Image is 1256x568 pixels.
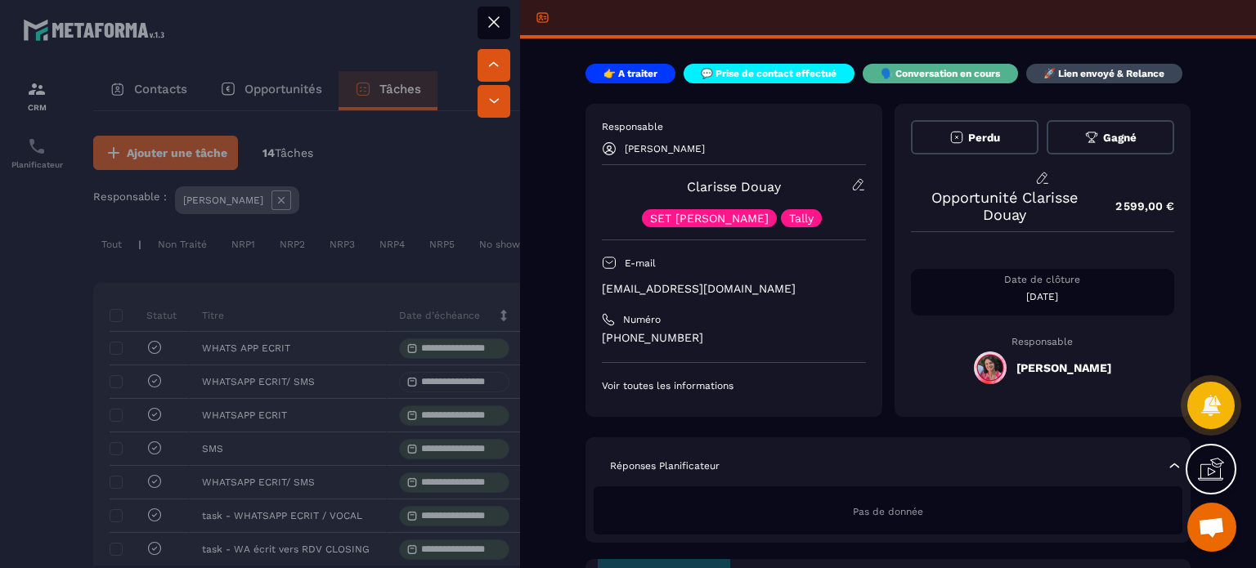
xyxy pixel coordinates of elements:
[911,290,1175,303] p: [DATE]
[789,212,814,224] p: Tally
[881,67,1000,80] p: 🗣️ Conversation en cours
[853,506,923,517] span: Pas de donnée
[650,212,769,224] p: SET [PERSON_NAME]
[610,459,720,472] p: Réponses Planificateur
[602,379,866,392] p: Voir toutes les informations
[602,120,866,133] p: Responsable
[911,336,1175,347] p: Responsable
[623,313,661,326] p: Numéro
[968,132,1000,144] span: Perdu
[911,189,1100,223] p: Opportunité Clarisse Douay
[625,143,705,154] p: [PERSON_NAME]
[1099,190,1174,222] p: 2 599,00 €
[625,257,656,270] p: E-mail
[603,67,657,80] p: 👉 A traiter
[1103,132,1137,144] span: Gagné
[1016,361,1111,374] h5: [PERSON_NAME]
[701,67,837,80] p: 💬 Prise de contact effectué
[1043,67,1164,80] p: 🚀 Lien envoyé & Relance
[687,179,781,195] a: Clarisse Douay
[1047,120,1174,154] button: Gagné
[911,273,1175,286] p: Date de clôture
[1187,503,1236,552] div: Ouvrir le chat
[911,120,1038,154] button: Perdu
[602,281,866,297] p: [EMAIL_ADDRESS][DOMAIN_NAME]
[602,330,866,346] p: [PHONE_NUMBER]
